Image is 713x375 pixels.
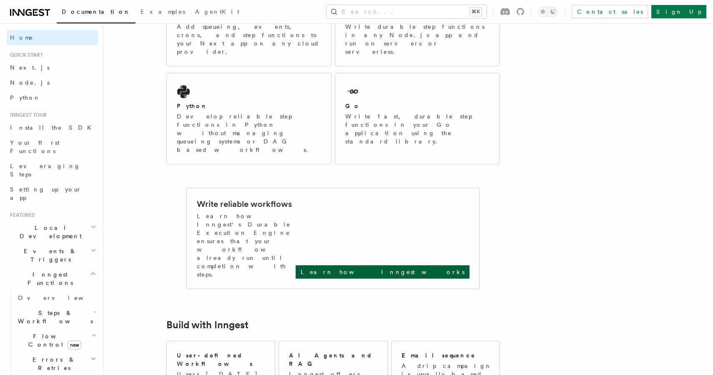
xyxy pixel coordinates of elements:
a: Overview [15,290,98,305]
a: AgentKit [190,3,244,23]
h2: Python [177,102,208,110]
span: Quick start [7,52,43,58]
h2: Go [345,102,360,110]
span: Examples [141,8,185,15]
span: Node.js [10,79,50,86]
a: Examples [136,3,190,23]
span: Inngest Functions [7,270,90,287]
a: Contact sales [572,5,648,18]
span: Local Development [7,224,91,240]
span: Steps & Workflows [15,309,93,325]
p: Learn how Inngest's Durable Execution Engine ensures that your workflow already run until complet... [197,212,296,279]
span: Features [7,212,35,219]
a: GoWrite fast, durable step functions in your Go application using the standard library. [335,73,500,164]
button: Steps & Workflows [15,305,98,329]
span: Install the SDK [10,124,96,131]
h2: AI Agents and RAG [289,351,378,368]
button: Local Development [7,220,98,244]
span: AgentKit [195,8,239,15]
button: Toggle dark mode [538,7,558,17]
p: Write fast, durable step functions in your Go application using the standard library. [345,112,490,146]
a: PythonDevelop reliable step functions in Python without managing queueing systems or DAG based wo... [166,73,331,164]
p: Develop reliable step functions in Python without managing queueing systems or DAG based workflows. [177,112,321,154]
button: Flow Controlnew [15,329,98,352]
span: Overview [18,294,104,301]
a: Leveraging Steps [7,159,98,182]
a: Python [7,90,98,105]
a: Build with Inngest [166,319,249,331]
a: Node.js [7,75,98,90]
span: Inngest tour [7,112,47,118]
span: Python [10,94,40,101]
p: Learn how Inngest works [301,268,464,276]
span: Home [10,33,33,42]
span: Flow Control [15,332,92,349]
span: Your first Functions [10,139,60,154]
span: Documentation [62,8,131,15]
a: Learn how Inngest works [296,265,469,279]
span: Events & Triggers [7,247,91,264]
button: Events & Triggers [7,244,98,267]
p: Write durable step functions in any Node.js app and run on servers or serverless. [345,23,490,56]
a: Home [7,30,98,45]
button: Search...⌘K [326,5,487,18]
h2: User-defined Workflows [177,351,265,368]
span: Setting up your app [10,186,82,201]
button: Inngest Functions [7,267,98,290]
a: Your first Functions [7,135,98,159]
h2: Write reliable workflows [197,198,292,210]
a: Next.js [7,60,98,75]
a: Sign Up [651,5,706,18]
a: Install the SDK [7,120,98,135]
h2: Email sequence [402,351,476,360]
a: Documentation [57,3,136,23]
a: Setting up your app [7,182,98,205]
p: Add queueing, events, crons, and step functions to your Next app on any cloud provider. [177,23,321,56]
kbd: ⌘K [470,8,482,16]
span: Errors & Retries [15,355,90,372]
span: Leveraging Steps [10,163,80,178]
span: new [68,340,81,350]
span: Next.js [10,64,50,71]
